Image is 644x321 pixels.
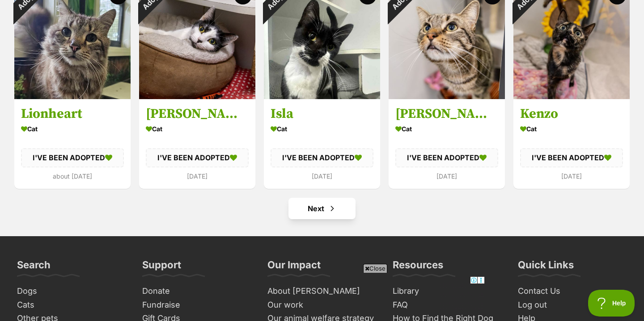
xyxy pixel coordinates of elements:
div: [DATE] [271,170,373,182]
a: [PERSON_NAME] Cat I'VE BEEN ADOPTED [DATE] favourite [139,99,255,189]
h3: Kenzo [520,106,623,123]
div: Cat [520,123,623,136]
span: Close [363,264,387,273]
div: about [DATE] [21,170,124,182]
div: I'VE BEEN ADOPTED [395,149,498,167]
a: Dogs [13,284,130,298]
a: Contact Us [514,284,631,298]
h3: Resources [393,258,443,276]
a: Fundraise [139,298,255,312]
div: I'VE BEEN ADOPTED [21,149,124,167]
a: Donate [139,284,255,298]
h3: Quick Links [518,258,574,276]
div: I'VE BEEN ADOPTED [520,149,623,167]
h3: Lionheart [21,106,124,123]
h3: Isla [271,106,373,123]
div: [DATE] [146,170,249,182]
div: [DATE] [520,170,623,182]
a: Next page [288,198,356,219]
iframe: Advertisement [159,276,485,317]
div: Cat [21,123,124,136]
iframe: Help Scout Beacon - Open [588,290,635,317]
h3: Support [142,258,181,276]
a: [PERSON_NAME] Cat I'VE BEEN ADOPTED [DATE] favourite [389,99,505,189]
a: Lionheart Cat I'VE BEEN ADOPTED about [DATE] favourite [14,99,131,189]
div: Cat [271,123,373,136]
a: Cats [13,298,130,312]
div: I'VE BEEN ADOPTED [146,149,249,167]
a: Isla Cat I'VE BEEN ADOPTED [DATE] favourite [264,99,380,189]
div: I'VE BEEN ADOPTED [271,149,373,167]
h3: Search [17,258,51,276]
div: Cat [395,123,498,136]
a: Log out [514,298,631,312]
h3: Our Impact [267,258,321,276]
a: Adopted [264,92,380,101]
a: Adopted [513,92,630,101]
a: Kenzo Cat I'VE BEEN ADOPTED [DATE] favourite [513,99,630,189]
a: Adopted [14,92,131,101]
div: Cat [146,123,249,136]
div: [DATE] [395,170,498,182]
nav: Pagination [13,198,631,219]
a: Adopted [389,92,505,101]
h3: [PERSON_NAME] [395,106,498,123]
a: Adopted [139,92,255,101]
h3: [PERSON_NAME] [146,106,249,123]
